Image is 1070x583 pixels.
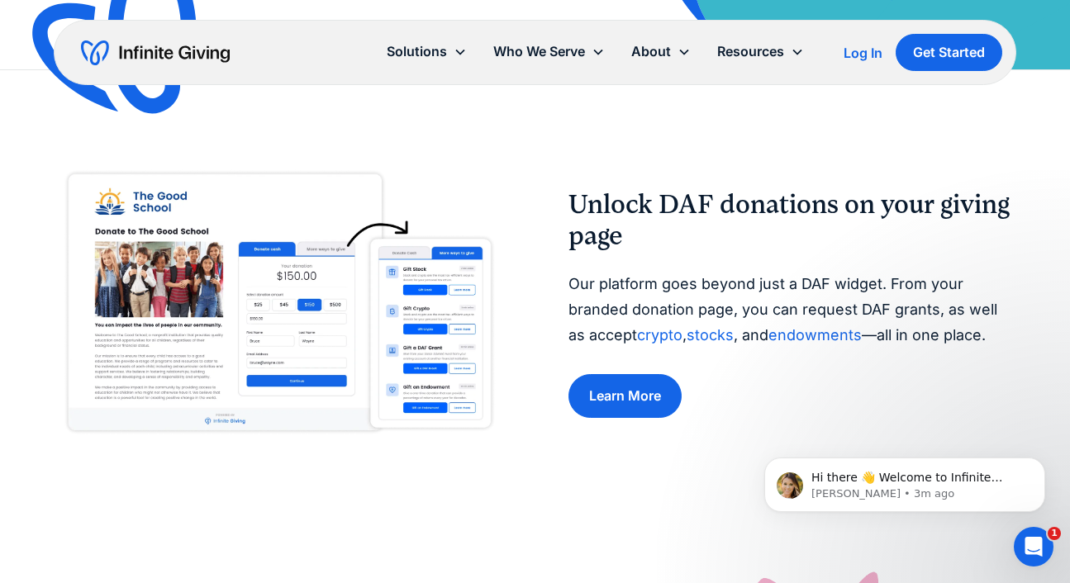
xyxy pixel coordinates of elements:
img: A screenshot of Infinite Giving’s all-inclusive donation page, where you can accept stock donatio... [54,163,502,444]
iframe: Intercom live chat [1014,527,1053,566]
iframe: Intercom notifications message [739,423,1070,538]
h2: Unlock DAF donations on your giving page [568,189,1017,253]
p: Our platform goes beyond just a DAF widget. From your branded donation page, you can request DAF ... [568,272,1017,348]
div: Solutions [387,40,447,63]
div: About [618,34,704,69]
div: Who We Serve [493,40,585,63]
a: Learn More [568,374,682,418]
a: Get Started [896,34,1002,71]
a: home [81,40,230,66]
div: Resources [717,40,784,63]
div: About [631,40,671,63]
div: Who We Serve [480,34,618,69]
a: crypto [637,326,682,344]
a: endowments [768,326,862,344]
a: stocks [687,326,734,344]
div: Solutions [373,34,480,69]
div: Log In [844,46,882,59]
span: 1 [1048,527,1061,540]
div: Resources [704,34,817,69]
a: Log In [844,43,882,63]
